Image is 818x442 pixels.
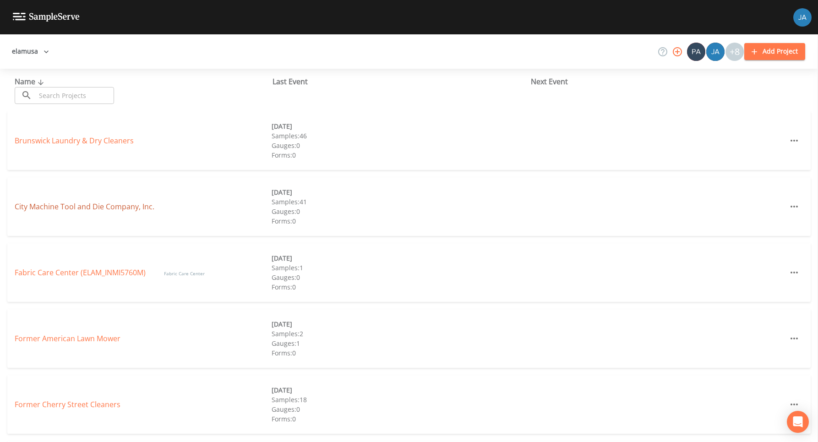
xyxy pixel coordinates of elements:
[272,263,529,273] div: Samples: 1
[706,43,725,61] div: James Patrick Hogan
[744,43,805,60] button: Add Project
[36,87,114,104] input: Search Projects
[531,76,789,87] div: Next Event
[272,338,529,348] div: Gauges: 1
[706,43,725,61] img: de60428fbf029cf3ba8fe1992fc15c16
[15,399,120,409] a: Former Cherry Street Cleaners
[272,385,529,395] div: [DATE]
[272,282,529,292] div: Forms: 0
[687,43,705,61] img: 642d39ac0e0127a36d8cdbc932160316
[272,131,529,141] div: Samples: 46
[272,187,529,197] div: [DATE]
[725,43,744,61] div: +8
[272,395,529,404] div: Samples: 18
[787,411,809,433] div: Open Intercom Messenger
[15,76,46,87] span: Name
[272,404,529,414] div: Gauges: 0
[15,267,146,278] a: Fabric Care Center (ELAM_INMI5760M)
[272,121,529,131] div: [DATE]
[13,13,80,22] img: logo
[272,207,529,216] div: Gauges: 0
[272,319,529,329] div: [DATE]
[272,197,529,207] div: Samples: 41
[15,136,134,146] a: Brunswick Laundry & Dry Cleaners
[793,8,812,27] img: 747fbe677637578f4da62891070ad3f4
[687,43,706,61] div: Patrick Caulfield
[272,141,529,150] div: Gauges: 0
[164,270,205,277] span: Fabric Care Center
[272,348,529,358] div: Forms: 0
[272,414,529,424] div: Forms: 0
[15,202,154,212] a: City Machine Tool and Die Company, Inc.
[272,329,529,338] div: Samples: 2
[8,43,53,60] button: elamusa
[272,253,529,263] div: [DATE]
[272,273,529,282] div: Gauges: 0
[273,76,530,87] div: Last Event
[272,216,529,226] div: Forms: 0
[272,150,529,160] div: Forms: 0
[15,333,120,344] a: Former American Lawn Mower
